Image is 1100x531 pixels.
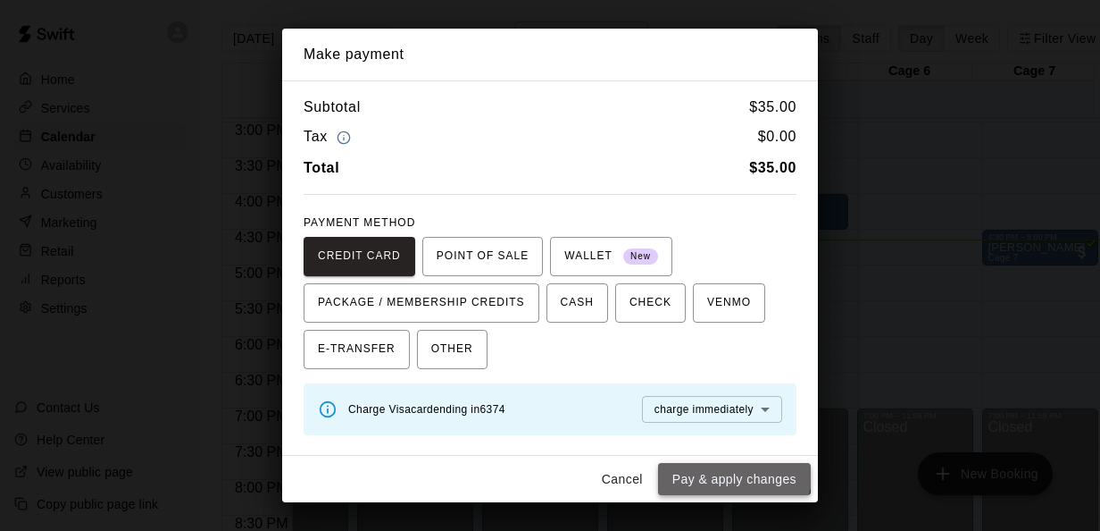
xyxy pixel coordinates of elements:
[629,289,671,317] span: CHECK
[417,330,487,369] button: OTHER
[431,335,473,364] span: OTHER
[707,289,751,317] span: VENMO
[546,283,608,323] button: CASH
[304,330,410,369] button: E-TRANSFER
[749,96,796,119] h6: $ 35.00
[561,289,594,317] span: CASH
[658,463,811,496] button: Pay & apply changes
[654,403,754,416] span: charge immediately
[304,237,415,276] button: CREDIT CARD
[758,125,796,149] h6: $ 0.00
[304,283,539,323] button: PACKAGE / MEMBERSHIP CREDITS
[422,237,543,276] button: POINT OF SALE
[318,289,525,317] span: PACKAGE / MEMBERSHIP CREDITS
[318,242,401,271] span: CREDIT CARD
[615,283,686,323] button: CHECK
[304,96,361,119] h6: Subtotal
[304,216,415,229] span: PAYMENT METHOD
[623,245,658,269] span: New
[693,283,765,323] button: VENMO
[304,160,339,175] b: Total
[594,463,651,496] button: Cancel
[318,335,396,364] span: E-TRANSFER
[348,403,505,416] span: Charge Visa card ending in 6374
[564,242,658,271] span: WALLET
[437,242,529,271] span: POINT OF SALE
[749,160,796,175] b: $ 35.00
[304,125,355,149] h6: Tax
[550,237,672,276] button: WALLET New
[282,29,818,80] h2: Make payment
